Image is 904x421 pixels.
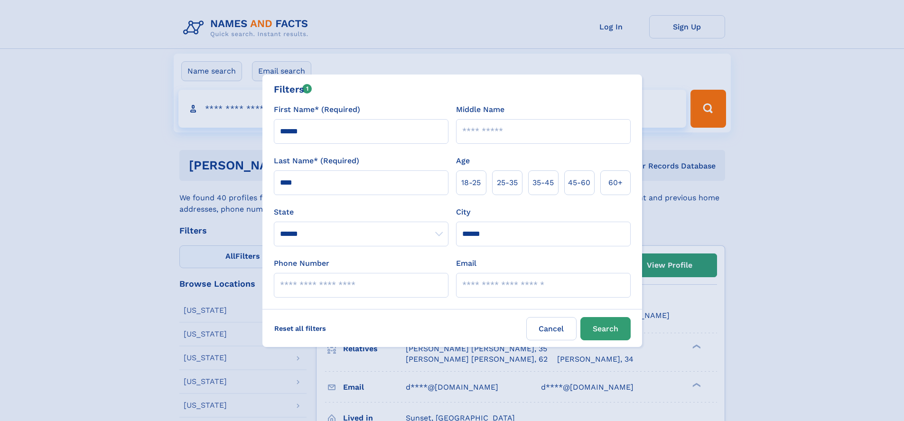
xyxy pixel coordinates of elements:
[532,177,554,188] span: 35‑45
[456,258,476,269] label: Email
[608,177,623,188] span: 60+
[497,177,518,188] span: 25‑35
[456,155,470,167] label: Age
[274,82,312,96] div: Filters
[274,206,448,218] label: State
[568,177,590,188] span: 45‑60
[274,155,359,167] label: Last Name* (Required)
[580,317,631,340] button: Search
[268,317,332,340] label: Reset all filters
[456,206,470,218] label: City
[274,104,360,115] label: First Name* (Required)
[456,104,504,115] label: Middle Name
[526,317,577,340] label: Cancel
[461,177,481,188] span: 18‑25
[274,258,329,269] label: Phone Number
